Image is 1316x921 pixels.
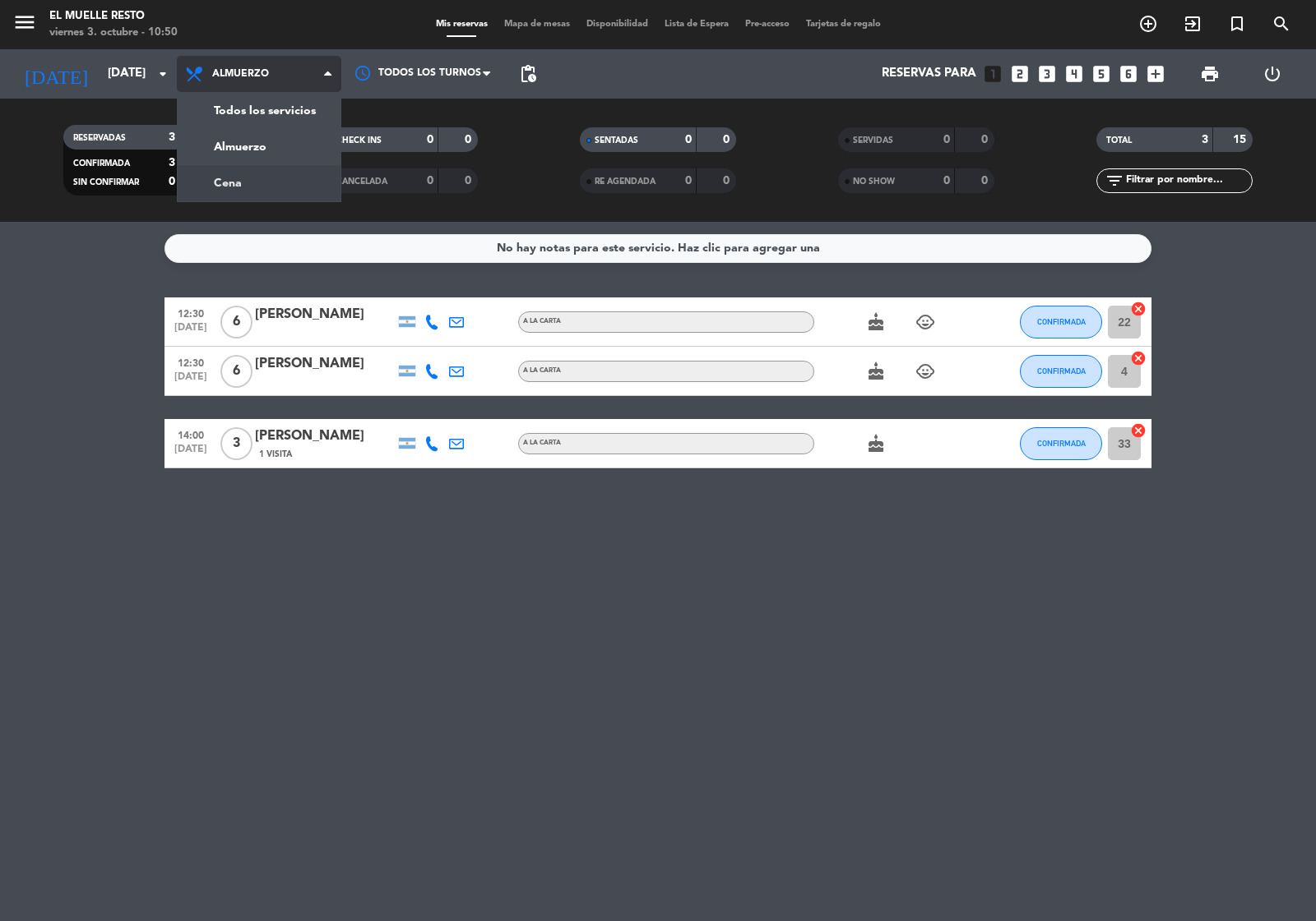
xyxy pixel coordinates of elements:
[73,134,126,142] span: RESERVADAS
[212,68,269,80] span: Almuerzo
[798,20,889,29] span: Tarjetas de regalo
[170,352,211,371] span: 12:30
[1200,64,1220,84] span: print
[1036,63,1058,85] i: looks_3
[1124,172,1252,190] input: Filtrar por nombre...
[1118,63,1139,85] i: looks_6
[336,177,387,186] span: CANCELADA
[523,440,561,446] span: A LA CARTA
[496,20,578,29] span: Mapa de mesas
[518,64,538,84] span: pending_actions
[523,318,561,325] span: A LA CARTA
[1145,63,1166,85] i: add_box
[943,134,950,145] strong: 0
[1037,366,1086,375] span: CONFIRMADA
[866,312,886,332] i: cake
[595,177,656,186] span: RE AGENDADA
[866,434,886,454] i: cake
[73,178,139,187] span: SIN CONFIRMAR
[1233,134,1249,145] strong: 15
[169,176,175,187] strong: 0
[336,136,382,145] span: CHECK INS
[1183,14,1202,34] i: exit_to_app
[170,303,211,322] span: 12:30
[1105,171,1124,191] i: filter_list
[1020,427,1102,460] button: CONFIRMADA
[1020,355,1102,388] button: CONFIRMADA
[255,304,395,325] div: [PERSON_NAME]
[981,175,991,187] strong: 0
[1130,422,1147,439] i: cancel
[220,355,253,388] span: 6
[523,367,561,374] span: A LA CARTA
[497,239,820,258] div: No hay notas para este servicio. Haz clic para agregar una
[220,427,253,460] span: 3
[427,175,433,187] strong: 0
[1263,64,1282,84] i: power_settings_new
[153,64,173,84] i: arrow_drop_down
[1202,134,1208,145] strong: 3
[465,175,475,187] strong: 0
[1241,49,1304,99] div: LOG OUT
[915,361,935,381] i: child_care
[723,175,733,187] strong: 0
[1091,63,1112,85] i: looks_5
[178,93,341,129] a: Todos los servicios
[595,136,638,145] span: SENTADAS
[259,448,292,461] span: 1 Visita
[427,134,433,145] strong: 0
[1130,350,1147,366] i: cancel
[49,8,178,25] div: El Muelle Resto
[169,131,175,143] strong: 3
[170,322,211,341] span: [DATE]
[1138,14,1158,34] i: add_circle_outline
[220,306,253,338] span: 6
[12,10,37,35] i: menu
[685,134,692,145] strong: 0
[465,134,475,145] strong: 0
[178,129,341,165] a: Almuerzo
[12,56,100,92] i: [DATE]
[178,165,341,201] a: Cena
[169,157,175,168] strong: 3
[1009,63,1031,85] i: looks_two
[915,312,935,332] i: child_care
[170,425,211,444] span: 14:00
[981,134,991,145] strong: 0
[1063,63,1085,85] i: looks_4
[255,426,395,447] div: [PERSON_NAME]
[943,175,950,187] strong: 0
[12,10,37,40] button: menu
[255,353,395,375] div: [PERSON_NAME]
[866,361,886,381] i: cake
[1037,439,1086,448] span: CONFIRMADA
[882,67,976,81] span: Reservas para
[170,371,211,390] span: [DATE]
[578,20,656,29] span: Disponibilidad
[1037,317,1086,326] span: CONFIRMADA
[737,20,798,29] span: Pre-acceso
[49,25,178,41] div: viernes 3. octubre - 10:50
[73,159,130,168] span: CONFIRMADA
[1020,306,1102,338] button: CONFIRMADA
[853,136,893,145] span: SERVIDAS
[853,177,895,186] span: NO SHOW
[1106,136,1132,145] span: TOTAL
[656,20,737,29] span: Lista de Espera
[982,63,1003,85] i: looks_one
[723,134,733,145] strong: 0
[1130,301,1147,317] i: cancel
[1227,14,1247,34] i: turned_in_not
[1272,14,1291,34] i: search
[428,20,496,29] span: Mis reservas
[685,175,692,187] strong: 0
[170,444,211,463] span: [DATE]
